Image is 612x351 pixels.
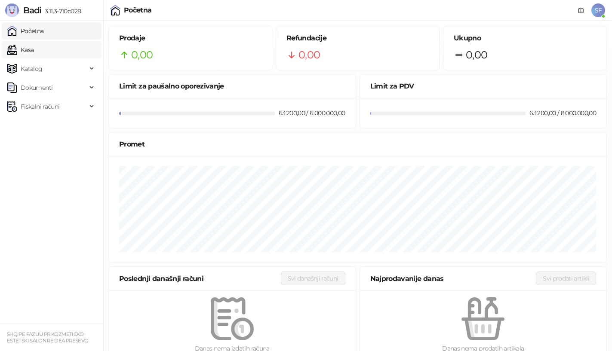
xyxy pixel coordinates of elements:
[124,7,152,14] div: Početna
[5,3,19,17] img: Logo
[528,108,598,118] div: 63.200,00 / 8.000.000,00
[281,272,345,285] button: Svi današnji računi
[277,108,347,118] div: 63.200,00 / 6.000.000,00
[119,33,261,43] h5: Prodaje
[41,7,81,15] span: 3.11.3-710c028
[21,60,43,77] span: Katalog
[574,3,588,17] a: Dokumentacija
[466,47,487,63] span: 0,00
[7,22,44,40] a: Početna
[370,81,597,92] div: Limit za PDV
[7,331,88,344] small: SHQIPE FAZLIU PR KOZMETICKO ESTETSKI SALON RE DEA PRESEVO
[454,33,596,43] h5: Ukupno
[119,139,596,150] div: Promet
[286,33,429,43] h5: Refundacije
[119,81,345,92] div: Limit za paušalno oporezivanje
[536,272,596,285] button: Svi prodati artikli
[298,47,320,63] span: 0,00
[131,47,153,63] span: 0,00
[21,98,59,115] span: Fiskalni računi
[370,273,536,284] div: Najprodavanije danas
[7,41,34,58] a: Kasa
[23,5,41,15] span: Badi
[21,79,52,96] span: Dokumenti
[119,273,281,284] div: Poslednji današnji računi
[591,3,605,17] span: SF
